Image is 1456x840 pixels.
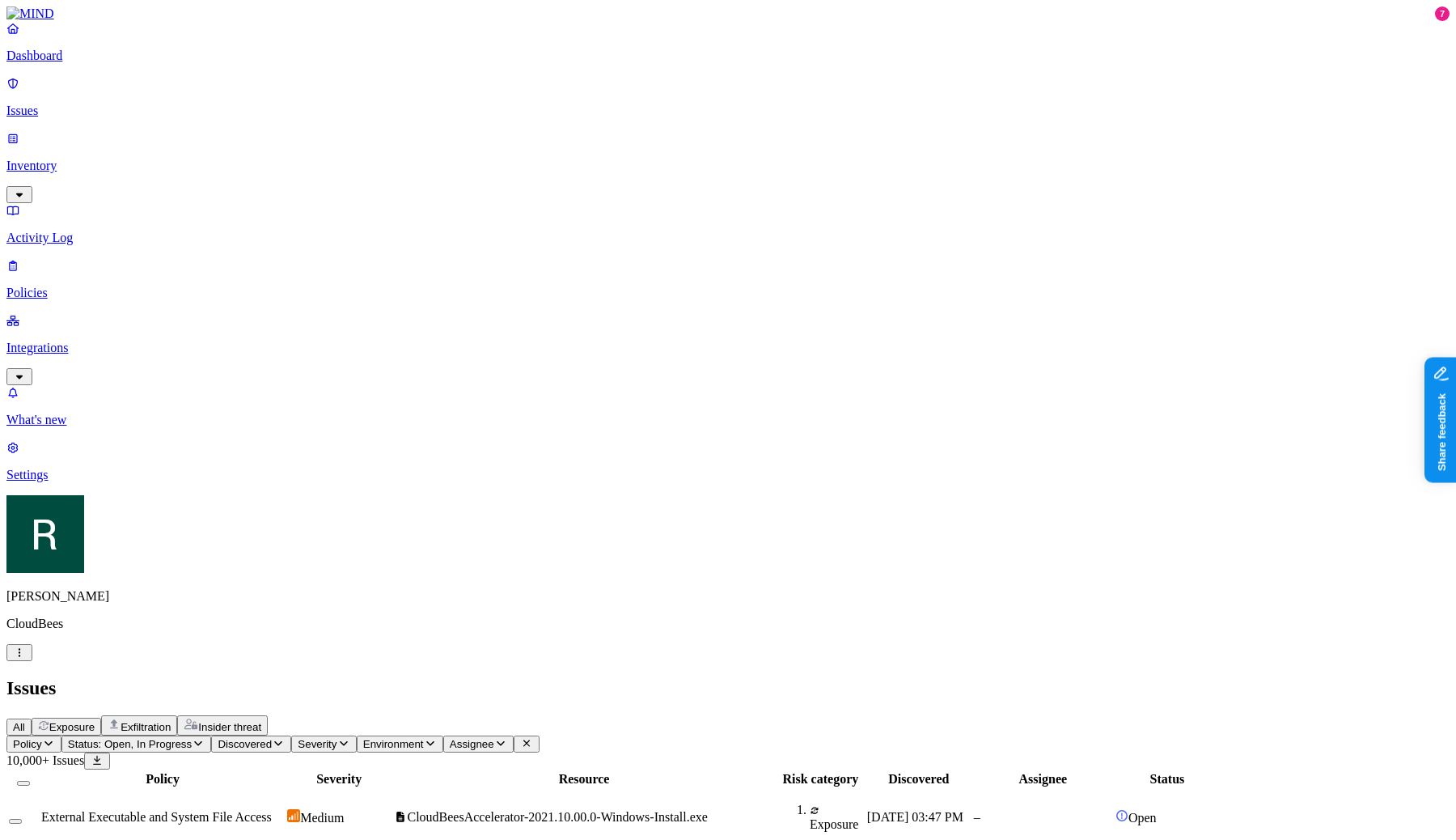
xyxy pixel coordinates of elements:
span: Exfiltration [121,721,171,733]
a: Settings [6,440,1450,482]
span: Exposure [49,721,95,733]
span: Discovered [218,738,272,750]
span: Severity [298,738,336,750]
span: Medium [300,811,344,825]
span: Status: Open, In Progress [68,738,192,750]
p: Issues [6,104,1450,118]
p: Dashboard [6,49,1450,63]
p: Integrations [6,341,1450,355]
a: Integrations [6,313,1450,383]
a: MIND [6,6,1450,21]
p: Policies [6,286,1450,300]
a: Activity Log [6,203,1450,245]
a: Policies [6,258,1450,300]
div: Exposure [810,803,864,832]
img: MIND [6,6,54,21]
img: severity-medium [287,809,300,822]
p: CloudBees [6,617,1450,631]
h2: Issues [6,677,1450,699]
p: Inventory [6,159,1450,173]
span: Policy [13,738,42,750]
div: 7 [1435,6,1450,21]
span: CloudBeesAccelerator-2021.10.00.0-Windows-Install.exe [407,810,707,824]
div: Discovered [867,772,971,787]
div: Policy [41,772,284,787]
button: Select all [17,781,30,786]
div: Status [1115,772,1219,787]
span: 10,000+ Issues [6,753,84,767]
a: Inventory [6,131,1450,201]
a: Dashboard [6,21,1450,63]
span: Open [1128,811,1157,825]
span: – [974,810,980,824]
p: Settings [6,468,1450,482]
div: Assignee [974,772,1112,787]
img: status-open [1115,809,1128,822]
div: Resource [394,772,774,787]
button: Select row [9,819,22,824]
div: Severity [287,772,391,787]
a: What's new [6,385,1450,427]
span: Environment [363,738,424,750]
p: What's new [6,413,1450,427]
span: [DATE] 03:47 PM [867,810,963,824]
span: Assignee [450,738,494,750]
img: Ron Rabinovich [6,495,84,573]
span: All [13,721,25,733]
span: Insider threat [198,721,261,733]
div: Risk category [777,772,864,787]
p: Activity Log [6,231,1450,245]
a: Issues [6,76,1450,118]
span: External Executable and System File Access [41,810,272,824]
p: [PERSON_NAME] [6,589,1450,604]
